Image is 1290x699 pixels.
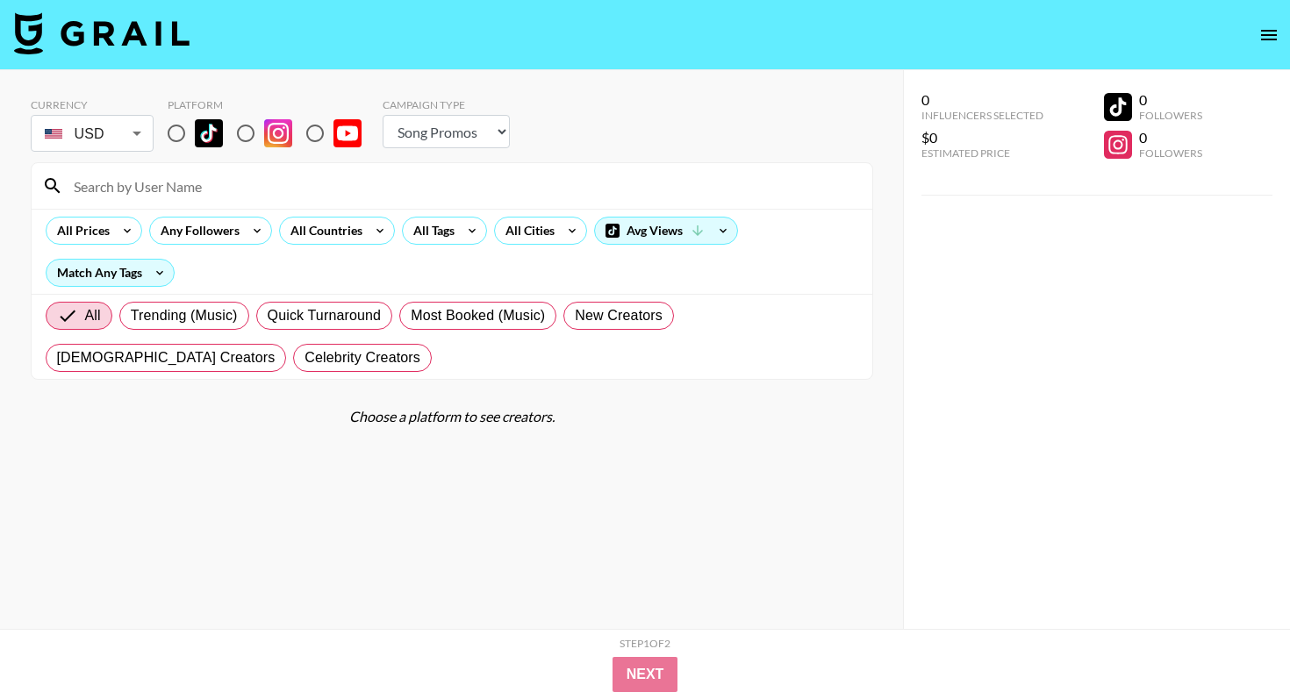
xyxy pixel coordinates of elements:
[1139,91,1202,109] div: 0
[131,305,238,326] span: Trending (Music)
[280,218,366,244] div: All Countries
[305,347,420,368] span: Celebrity Creators
[613,657,678,692] button: Next
[1139,109,1202,122] div: Followers
[47,218,113,244] div: All Prices
[57,347,276,368] span: [DEMOGRAPHIC_DATA] Creators
[620,637,670,650] div: Step 1 of 2
[921,146,1043,160] div: Estimated Price
[85,305,101,326] span: All
[150,218,243,244] div: Any Followers
[268,305,382,326] span: Quick Turnaround
[195,119,223,147] img: TikTok
[495,218,558,244] div: All Cities
[31,408,873,425] div: Choose a platform to see creators.
[1139,146,1202,160] div: Followers
[921,129,1043,146] div: $0
[921,91,1043,109] div: 0
[921,109,1043,122] div: Influencers Selected
[47,260,174,286] div: Match Any Tags
[168,98,376,111] div: Platform
[264,119,292,147] img: Instagram
[63,172,862,200] input: Search by User Name
[34,118,150,149] div: USD
[411,305,545,326] span: Most Booked (Music)
[1202,611,1269,678] iframe: Drift Widget Chat Controller
[14,12,190,54] img: Grail Talent
[575,305,663,326] span: New Creators
[403,218,458,244] div: All Tags
[1251,18,1286,53] button: open drawer
[383,98,510,111] div: Campaign Type
[1139,129,1202,146] div: 0
[333,119,362,147] img: YouTube
[31,98,154,111] div: Currency
[595,218,737,244] div: Avg Views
